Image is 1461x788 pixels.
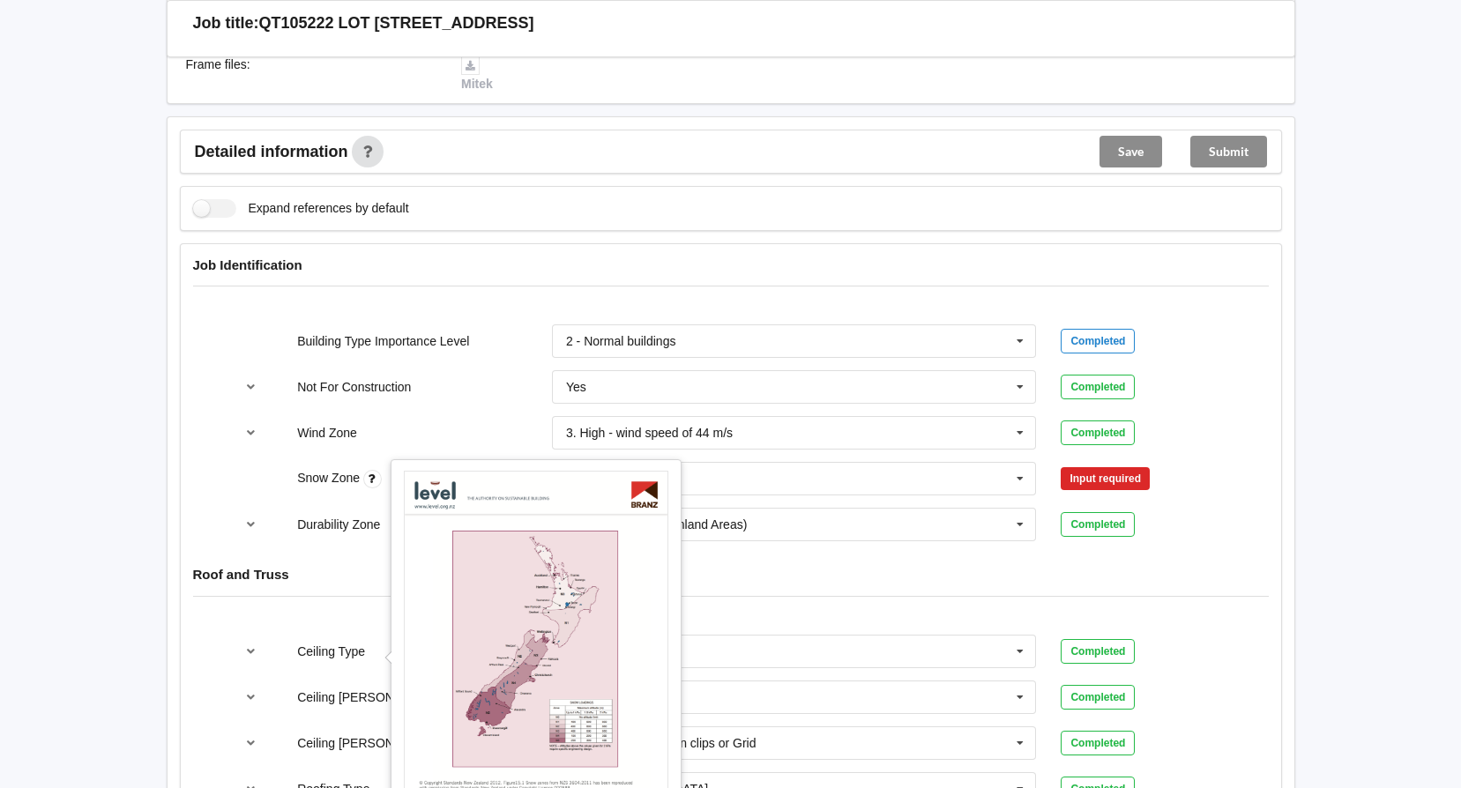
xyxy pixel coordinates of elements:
h3: QT105222 LOT [STREET_ADDRESS] [259,13,534,33]
button: reference-toggle [234,417,268,449]
div: Suspended - Metal on clips or Grid [566,737,757,749]
label: Ceiling [PERSON_NAME] and Fixing [297,736,500,750]
h3: Job title: [193,13,259,33]
a: Mitek [461,57,493,91]
button: reference-toggle [234,371,268,403]
label: Durability Zone [297,517,380,532]
label: Not For Construction [297,380,411,394]
span: Detailed information [195,144,348,160]
button: reference-toggle [234,727,268,759]
h4: Roof and Truss [193,566,1269,583]
label: Snow Zone [297,471,363,485]
div: Completed [1061,639,1135,664]
div: Completed [1061,731,1135,755]
button: reference-toggle [234,509,268,540]
h4: Job Identification [193,256,1269,273]
div: 2 - Normal buildings [566,335,676,347]
div: Completed [1061,685,1135,710]
div: 3. High - wind speed of 44 m/s [566,427,733,439]
div: Frame files : [174,56,450,93]
label: Expand references by default [193,199,409,218]
label: Ceiling Type [297,644,365,658]
div: Yes [566,381,586,393]
button: reference-toggle [234,636,268,667]
div: Completed [1061,329,1135,353]
div: Input required [1061,467,1150,490]
div: Completed [1061,512,1135,537]
label: Ceiling [PERSON_NAME] [297,690,440,704]
label: Wind Zone [297,426,357,440]
label: Building Type Importance Level [297,334,469,348]
div: Completed [1061,375,1135,399]
div: Completed [1061,420,1135,445]
button: reference-toggle [234,681,268,713]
